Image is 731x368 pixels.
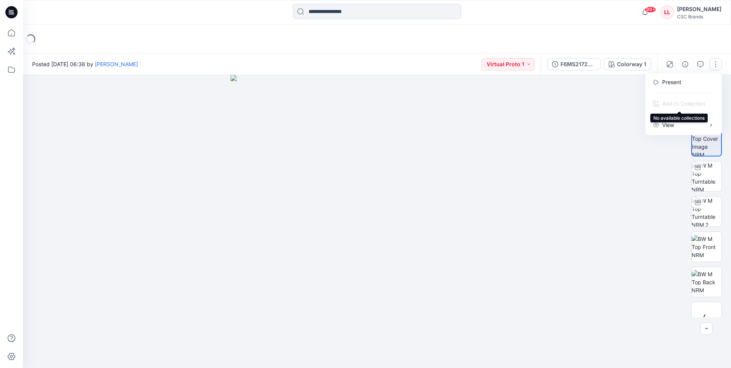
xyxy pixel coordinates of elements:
span: Posted [DATE] 06:38 by [32,60,138,68]
a: Present [662,78,681,86]
img: BW M Top Cover Image NRM [692,127,721,156]
button: Details [679,58,691,70]
p: View [662,121,674,129]
span: 99+ [645,7,656,13]
img: BW M Top Turntable NRM 2 [692,197,721,226]
button: F6MS217299_F26_EUREG_VP1 [547,58,601,70]
a: [PERSON_NAME] [95,61,138,67]
img: eyJhbGciOiJIUzI1NiIsImtpZCI6IjAiLCJzbHQiOiJzZXMiLCJ0eXAiOiJKV1QifQ.eyJkYXRhIjp7InR5cGUiOiJzdG9yYW... [231,75,523,368]
img: BW M Top Front NRM [692,235,721,259]
div: F6MS217299_F26_EUREG_VP1 [560,60,596,68]
button: Colorway 1 [604,58,651,70]
div: [PERSON_NAME] [677,5,721,14]
img: BW M Top Back NRM [692,270,721,294]
div: CSC Brands [677,14,721,20]
div: Colorway 1 [617,60,646,68]
img: BW M Top Turntable NRM [692,161,721,191]
div: LL [660,5,674,19]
